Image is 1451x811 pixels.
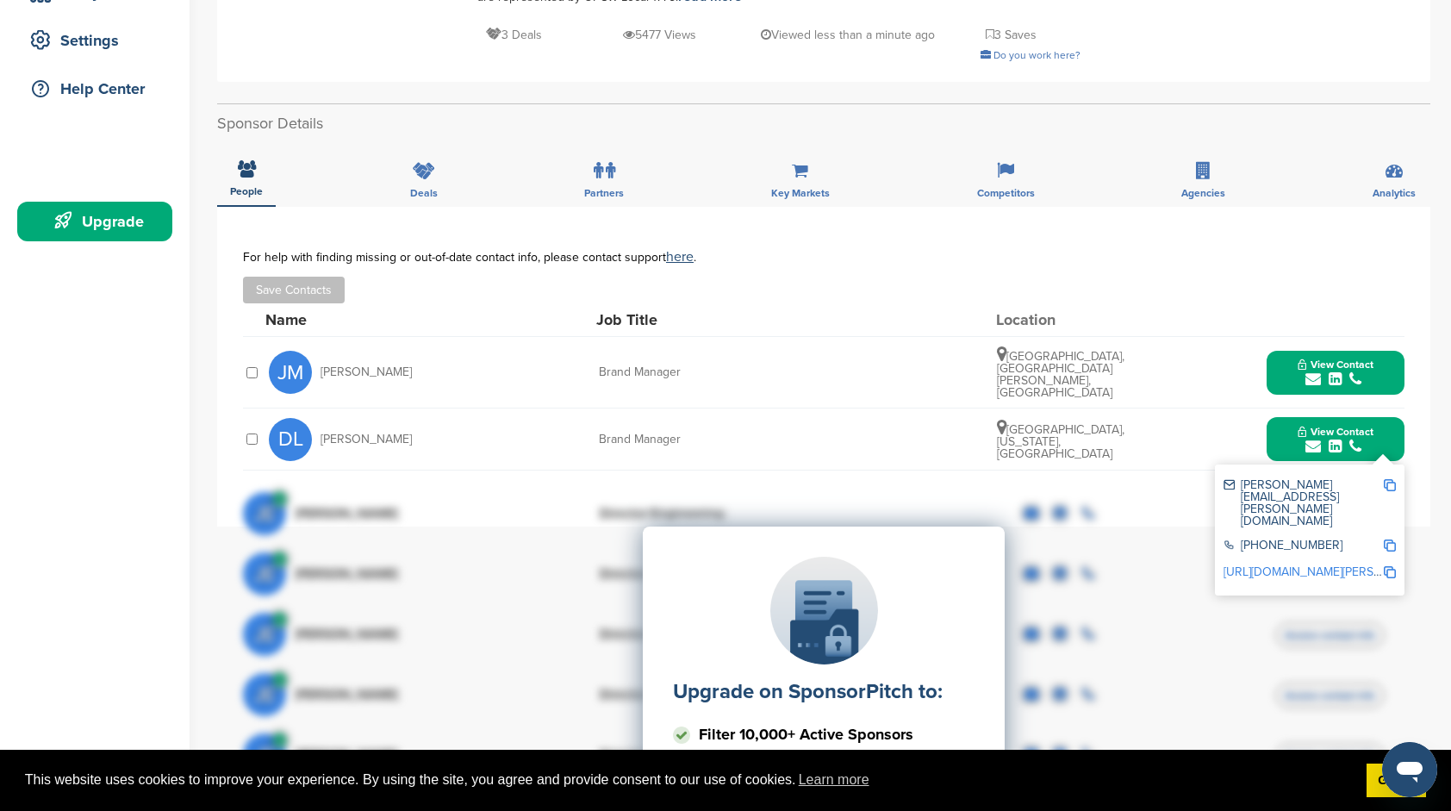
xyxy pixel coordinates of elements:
[599,434,857,446] div: Brand Manager
[997,349,1124,400] span: [GEOGRAPHIC_DATA], [GEOGRAPHIC_DATA][PERSON_NAME], [GEOGRAPHIC_DATA]
[217,112,1430,135] h2: Sponsor Details
[265,312,455,328] div: Name
[997,422,1124,461] span: [GEOGRAPHIC_DATA], [US_STATE], [GEOGRAPHIC_DATA]
[1277,346,1394,398] button: View Contact
[269,351,312,394] span: JM
[25,767,1353,793] span: This website uses cookies to improve your experience. By using the site, you agree and provide co...
[243,277,345,303] button: Save Contacts
[1298,359,1373,371] span: View Contact
[771,188,830,198] span: Key Markets
[1373,188,1416,198] span: Analytics
[666,248,694,265] a: here
[410,188,438,198] span: Deals
[486,24,542,46] p: 3 Deals
[321,434,412,446] span: [PERSON_NAME]
[1277,414,1394,465] button: View Contact
[796,767,872,793] a: learn more about cookies
[981,49,1080,61] a: Do you work here?
[673,679,943,704] label: Upgrade on SponsorPitch to:
[986,24,1037,46] p: 3 Saves
[1224,479,1383,527] div: [PERSON_NAME][EMAIL_ADDRESS][PERSON_NAME][DOMAIN_NAME]
[26,73,172,104] div: Help Center
[17,69,172,109] a: Help Center
[996,312,1125,328] div: Location
[1367,764,1426,798] a: dismiss cookie message
[1384,479,1396,491] img: Copy
[26,25,172,56] div: Settings
[673,720,975,750] li: Filter 10,000+ Active Sponsors
[977,188,1035,198] span: Competitors
[269,418,312,461] span: DL
[1382,742,1437,797] iframe: Button to launch messaging window
[599,366,857,378] div: Brand Manager
[243,250,1404,264] div: For help with finding missing or out-of-date contact info, please contact support .
[17,202,172,241] a: Upgrade
[1298,426,1373,438] span: View Contact
[26,206,172,237] div: Upgrade
[1181,188,1225,198] span: Agencies
[230,186,263,197] span: People
[17,21,172,60] a: Settings
[596,312,855,328] div: Job Title
[584,188,624,198] span: Partners
[761,24,935,46] p: Viewed less than a minute ago
[321,366,412,378] span: [PERSON_NAME]
[623,24,696,46] p: 5477 Views
[993,49,1080,61] span: Do you work here?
